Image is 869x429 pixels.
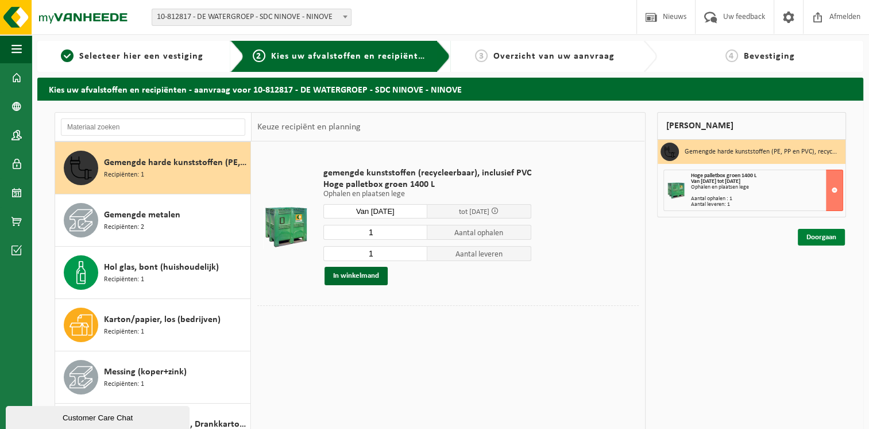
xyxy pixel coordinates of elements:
[61,118,245,136] input: Materiaal zoeken
[459,208,489,216] span: tot [DATE]
[691,196,843,202] div: Aantal ophalen : 1
[323,190,531,198] p: Ophalen en plaatsen lege
[152,9,351,25] span: 10-812817 - DE WATERGROEP - SDC NINOVE - NINOVE
[55,299,251,351] button: Karton/papier, los (bedrijven) Recipiënten: 1
[691,202,843,208] div: Aantal leveren: 1
[55,351,251,404] button: Messing (koper+zink) Recipiënten: 1
[253,49,265,62] span: 2
[798,229,845,246] a: Doorgaan
[104,327,144,338] span: Recipiënten: 1
[691,173,756,179] span: Hoge palletbox groen 1400 L
[725,49,738,62] span: 4
[252,113,366,141] div: Keuze recipiënt en planning
[104,170,144,181] span: Recipiënten: 1
[104,365,187,379] span: Messing (koper+zink)
[744,52,795,61] span: Bevestiging
[427,246,531,261] span: Aantal leveren
[61,49,74,62] span: 1
[152,9,352,26] span: 10-812817 - DE WATERGROEP - SDC NINOVE - NINOVE
[475,49,488,62] span: 3
[55,194,251,247] button: Gemengde metalen Recipiënten: 2
[325,267,388,285] button: In winkelmand
[104,208,180,222] span: Gemengde metalen
[104,222,144,233] span: Recipiënten: 2
[323,167,531,179] span: gemengde kunststoffen (recycleerbaar), inclusief PVC
[79,52,203,61] span: Selecteer hier een vestiging
[6,404,192,429] iframe: chat widget
[104,379,144,390] span: Recipiënten: 1
[37,78,863,100] h2: Kies uw afvalstoffen en recipiënten - aanvraag voor 10-812817 - DE WATERGROEP - SDC NINOVE - NINOVE
[691,178,740,185] strong: Van [DATE] tot [DATE]
[323,179,531,190] span: Hoge palletbox groen 1400 L
[55,142,251,194] button: Gemengde harde kunststoffen (PE, PP en PVC), recycleerbaar (industrieel) Recipiënten: 1
[657,112,847,140] div: [PERSON_NAME]
[427,225,531,240] span: Aantal ophalen
[323,204,427,219] input: Selecteer datum
[104,156,248,170] span: Gemengde harde kunststoffen (PE, PP en PVC), recycleerbaar (industrieel)
[493,52,615,61] span: Overzicht van uw aanvraag
[43,49,221,63] a: 1Selecteer hier een vestiging
[104,261,219,274] span: Hol glas, bont (huishoudelijk)
[685,143,837,161] h3: Gemengde harde kunststoffen (PE, PP en PVC), recycleerbaar (industrieel)
[104,274,144,285] span: Recipiënten: 1
[691,185,843,190] div: Ophalen en plaatsen lege
[104,313,221,327] span: Karton/papier, los (bedrijven)
[55,247,251,299] button: Hol glas, bont (huishoudelijk) Recipiënten: 1
[271,52,429,61] span: Kies uw afvalstoffen en recipiënten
